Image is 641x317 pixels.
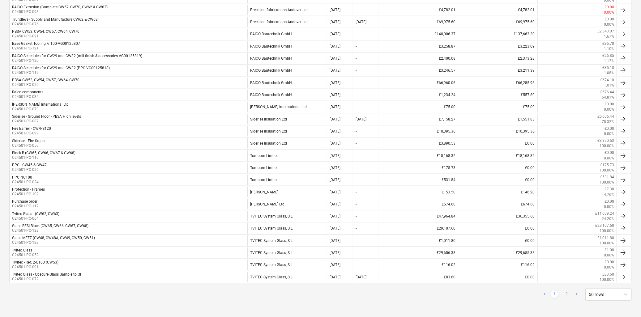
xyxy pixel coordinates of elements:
[600,168,614,173] p: 100.00%
[458,114,537,125] div: £1,551.83
[12,143,45,148] p: C24501-PO-050
[247,53,327,64] div: RAICO Bautechnik GmbH
[379,41,458,52] div: £3,258.87
[330,166,340,170] div: [DATE]
[330,226,340,230] div: [DATE]
[604,46,614,52] p: 1.10%
[379,247,458,258] div: £29,656.38
[12,9,108,15] p: C24501-PO-093
[458,199,537,209] div: £674.60
[330,239,340,243] div: [DATE]
[330,190,340,194] div: [DATE]
[600,78,614,83] p: £674.10
[458,78,537,88] div: £66,285.96
[12,175,32,180] div: PPC NC100
[605,102,614,107] p: £0.00
[12,248,32,252] div: Tvitec Glass
[604,22,614,27] p: 0.00%
[12,107,69,112] p: C24501-PO-073
[12,34,79,39] p: C24501-PO-021
[604,107,614,112] p: 0.00%
[356,214,357,218] div: -
[247,247,327,258] div: TVITEC System Glass, S.L.
[330,68,340,73] div: [DATE]
[458,272,537,282] div: £0.00
[356,263,357,267] div: -
[600,277,614,282] p: 100.00%
[605,150,614,155] p: £0.00
[12,78,79,82] div: PBSA CW53, CW54, CW57, CW64, CW70
[356,166,357,170] div: -
[600,90,614,95] p: £676.44
[458,126,537,137] div: £10,395.36
[356,178,357,182] div: -
[247,78,327,88] div: RAICO Bautechnik GmbH
[458,53,537,64] div: £2,373.23
[379,175,458,185] div: £531.84
[595,211,614,216] p: £11,609.24
[356,154,357,158] div: -
[12,155,75,160] p: C24501-PO-110
[12,228,88,233] p: C24501-PO-128
[458,41,537,52] div: £3,223.09
[247,102,327,112] div: [PERSON_NAME] International Ltd
[604,253,614,258] p: 0.00%
[247,65,327,76] div: RAICO Bautechnik GmbH
[12,187,45,192] div: Protection - Frames
[330,251,340,255] div: [DATE]
[379,5,458,15] div: £4,782.01
[379,90,458,100] div: £1,234.24
[379,187,458,197] div: £153.50
[356,190,357,194] div: -
[330,32,340,36] div: [DATE]
[379,126,458,137] div: £10,395.36
[356,32,357,36] div: -
[605,187,614,192] p: £7.30
[12,114,81,119] div: Siderise - Ground Floor - PBSA High levels
[12,224,88,228] div: Glass RESI Block (CW65, CW66, CW67, CW68)
[12,252,39,258] p: C24501-PO-052
[247,211,327,222] div: TVITEC System Glass, S.L.
[330,141,340,146] div: [DATE]
[12,82,79,87] p: C24501-PO-020
[12,204,39,209] p: C24501-PO-117
[458,65,537,76] div: £3,211.39
[602,119,614,125] p: 78.32%
[12,167,47,172] p: C24501-PO-026
[247,41,327,52] div: RAICO Bautechnik GmbH
[597,114,614,119] p: £5,606.44
[12,139,45,143] div: Siderise - Fire Stops
[604,192,614,197] p: 4.76%
[541,291,548,298] a: Previous page
[12,94,43,99] p: C24501-PO-034
[330,117,340,121] div: [DATE]
[356,105,357,109] div: -
[605,17,614,22] p: £0.00
[12,90,43,94] div: Raico components
[356,141,357,146] div: -
[247,90,327,100] div: RAICO Bautechnik GmbH
[12,236,95,240] div: Glass MEZZ (CW48, CW48A, CW49, CW50, CW51)
[356,251,357,255] div: -
[330,129,340,133] div: [DATE]
[330,263,340,267] div: [DATE]
[12,54,142,58] div: RAICO Schedules for CW29 and CW32 (mill finish & accessories VG00125819)
[12,22,98,27] p: C24501-PO-076
[379,235,458,246] div: £1,011.80
[247,150,327,161] div: Tomburn Limited
[247,126,327,137] div: Siderise Insulation Ltd
[12,192,45,197] p: C24501-PO-102
[379,78,458,88] div: £66,960.06
[604,83,614,88] p: 1.01%
[458,175,537,185] div: £0.00
[247,114,327,125] div: Siderise Insulation Ltd
[458,187,537,197] div: £146.20
[247,29,327,39] div: RAICO Bautechnik GmbH
[12,119,81,124] p: C24501-PO-087
[12,46,80,51] p: C24501-PO-121
[356,81,357,85] div: -
[247,187,327,197] div: [PERSON_NAME]
[356,117,366,121] div: [DATE]
[595,223,614,228] p: £29,107.60
[604,70,614,76] p: 1.08%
